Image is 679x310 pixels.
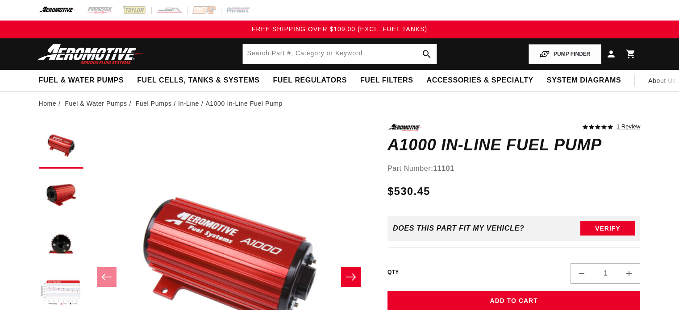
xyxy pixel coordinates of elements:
[65,99,127,108] a: Fuel & Water Pumps
[529,44,601,64] button: PUMP FINDER
[252,25,427,33] span: FREE SHIPPING OVER $109.00 (EXCL. FUEL TANKS)
[387,183,430,199] span: $530.45
[341,267,361,287] button: Slide right
[39,99,57,108] a: Home
[39,222,83,267] button: Load image 3 in gallery view
[393,224,525,232] div: Does This part fit My vehicle?
[387,269,399,276] label: QTY
[136,99,172,108] a: Fuel Pumps
[354,70,420,91] summary: Fuel Filters
[648,77,676,84] span: About Us
[178,99,206,108] li: In-Line
[266,70,353,91] summary: Fuel Regulators
[137,76,259,85] span: Fuel Cells, Tanks & Systems
[360,76,413,85] span: Fuel Filters
[130,70,266,91] summary: Fuel Cells, Tanks & Systems
[387,138,641,152] h1: A1000 In-Line Fuel Pump
[417,44,437,64] button: search button
[35,44,147,65] img: Aeromotive
[97,267,117,287] button: Slide left
[540,70,628,91] summary: System Diagrams
[580,221,635,236] button: Verify
[205,99,283,108] li: A1000 In-Line Fuel Pump
[617,124,640,130] a: 1 reviews
[273,76,346,85] span: Fuel Regulators
[547,76,621,85] span: System Diagrams
[39,76,124,85] span: Fuel & Water Pumps
[39,173,83,218] button: Load image 2 in gallery view
[427,76,533,85] span: Accessories & Specialty
[32,70,131,91] summary: Fuel & Water Pumps
[243,44,437,64] input: Search by Part Number, Category or Keyword
[39,99,641,108] nav: breadcrumbs
[420,70,540,91] summary: Accessories & Specialty
[433,165,454,172] strong: 11101
[387,163,641,174] div: Part Number:
[39,124,83,169] button: Load image 1 in gallery view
